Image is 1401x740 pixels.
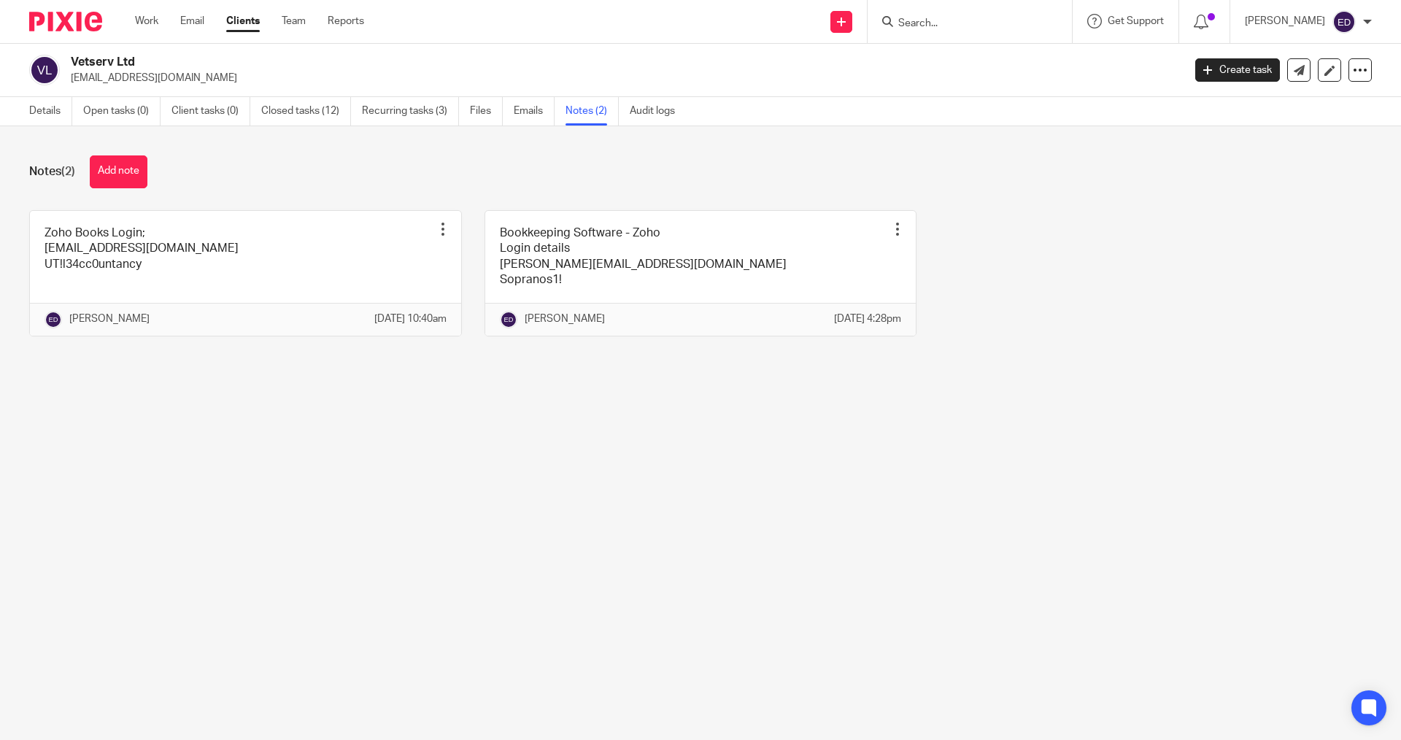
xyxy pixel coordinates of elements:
a: Closed tasks (12) [261,97,351,126]
a: Client tasks (0) [171,97,250,126]
img: Pixie [29,12,102,31]
p: [PERSON_NAME] [525,312,605,326]
a: Create task [1195,58,1280,82]
a: Clients [226,14,260,28]
a: Email [180,14,204,28]
h2: Vetserv Ltd [71,55,953,70]
a: Files [470,97,503,126]
img: svg%3E [45,311,62,328]
p: [PERSON_NAME] [1245,14,1325,28]
button: Add note [90,155,147,188]
span: Get Support [1108,16,1164,26]
a: Open tasks (0) [83,97,161,126]
a: Details [29,97,72,126]
img: svg%3E [29,55,60,85]
input: Search [897,18,1028,31]
span: (2) [61,166,75,177]
p: [DATE] 4:28pm [834,312,901,326]
img: svg%3E [1332,10,1356,34]
p: [PERSON_NAME] [69,312,150,326]
a: Recurring tasks (3) [362,97,459,126]
a: Team [282,14,306,28]
a: Audit logs [630,97,686,126]
h1: Notes [29,164,75,180]
a: Notes (2) [566,97,619,126]
p: [DATE] 10:40am [374,312,447,326]
a: Work [135,14,158,28]
p: [EMAIL_ADDRESS][DOMAIN_NAME] [71,71,1173,85]
a: Reports [328,14,364,28]
img: svg%3E [500,311,517,328]
a: Emails [514,97,555,126]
